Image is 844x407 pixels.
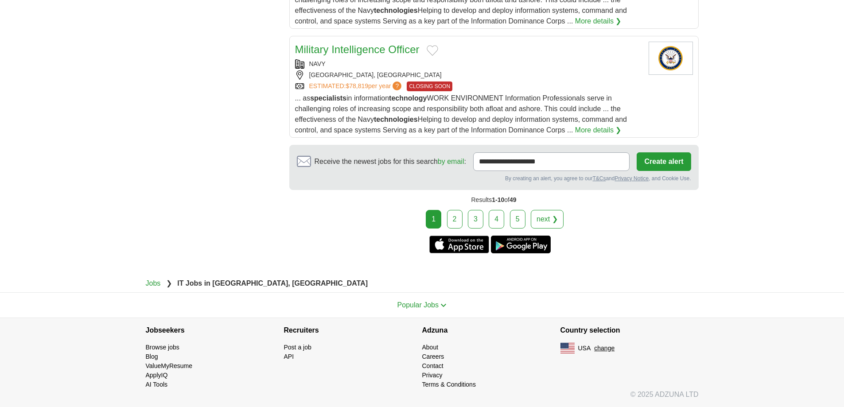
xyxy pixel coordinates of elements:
a: by email [438,158,464,165]
button: Add to favorite jobs [427,45,438,56]
a: Contact [422,362,443,369]
a: Terms & Conditions [422,381,476,388]
a: Browse jobs [146,344,179,351]
img: U.S. Navy logo [649,42,693,75]
a: next ❯ [531,210,564,229]
a: NAVY [309,60,326,67]
span: 49 [510,196,517,203]
a: 4 [489,210,504,229]
a: More details ❯ [575,16,622,27]
div: © 2025 ADZUNA LTD [139,389,706,407]
strong: IT Jobs in [GEOGRAPHIC_DATA], [GEOGRAPHIC_DATA] [177,279,368,287]
div: Results of [289,190,699,210]
h4: Country selection [560,318,699,343]
span: $78,819 [346,82,368,89]
span: USA [578,344,591,353]
a: T&Cs [592,175,606,182]
img: US flag [560,343,575,353]
span: Popular Jobs [397,301,439,309]
span: ❯ [166,279,172,287]
a: ApplyIQ [146,372,168,379]
div: [GEOGRAPHIC_DATA], [GEOGRAPHIC_DATA] [295,70,642,80]
a: Get the Android app [491,236,551,253]
a: ESTIMATED:$78,819per year? [309,81,404,91]
a: Jobs [146,279,161,287]
a: Careers [422,353,444,360]
a: Get the iPhone app [429,236,489,253]
div: 1 [426,210,441,229]
a: 3 [468,210,483,229]
strong: specialists [310,94,346,102]
a: About [422,344,439,351]
a: 2 [447,210,463,229]
strong: technologies [374,116,418,123]
a: More details ❯ [575,125,622,136]
button: Create alert [637,152,691,171]
strong: technology [389,94,427,102]
a: 5 [510,210,525,229]
span: Receive the newest jobs for this search : [315,156,466,167]
strong: technologies [374,7,418,14]
span: ? [393,81,401,90]
img: toggle icon [440,303,447,307]
a: Privacy Notice [615,175,649,182]
a: Privacy [422,372,443,379]
span: CLOSING SOON [407,81,452,91]
a: API [284,353,294,360]
a: Blog [146,353,158,360]
a: ValueMyResume [146,362,193,369]
div: By creating an alert, you agree to our and , and Cookie Use. [297,174,691,182]
a: AI Tools [146,381,168,388]
a: Post a job [284,344,311,351]
span: ... as in information WORK ENVIRONMENT Information Professionals serve in challenging roles of in... [295,94,627,134]
a: Military Intelligence Officer [295,43,420,55]
span: 1-10 [492,196,504,203]
button: change [594,344,615,353]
